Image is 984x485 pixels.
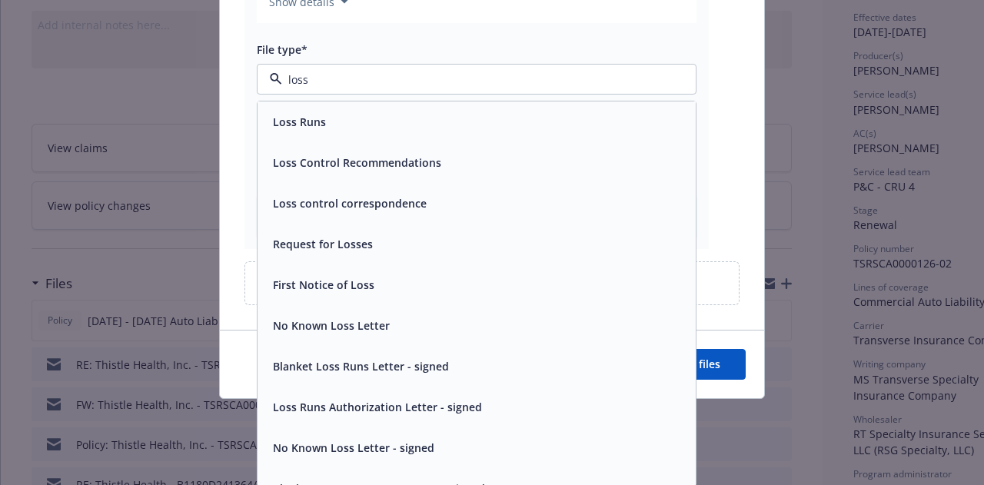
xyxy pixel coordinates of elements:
button: Loss Runs Authorization Letter - signed [273,399,482,415]
button: Blanket Loss Runs Letter - signed [273,358,449,374]
span: Add files [675,357,720,371]
button: No Known Loss Letter - signed [273,440,434,456]
button: Add files [650,349,746,380]
button: No Known Loss Letter [273,317,390,334]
